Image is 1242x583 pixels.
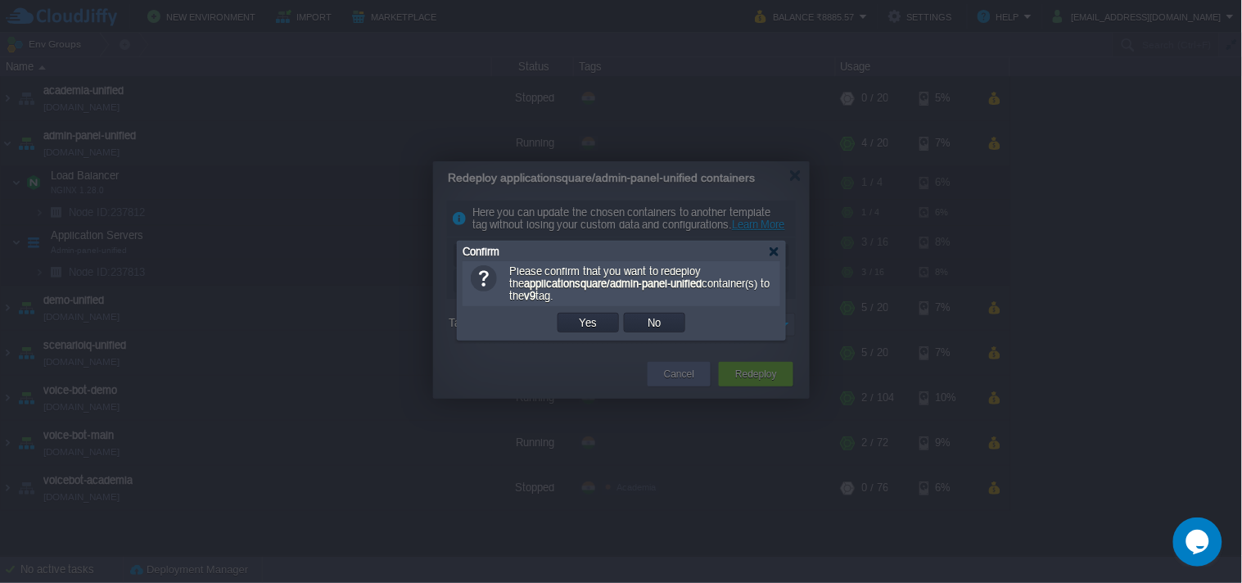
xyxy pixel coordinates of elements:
[575,315,603,330] button: Yes
[1173,517,1226,567] iframe: chat widget
[524,278,702,290] b: applicationsquare/admin-panel-unified
[524,290,535,302] b: v9
[463,246,499,258] span: Confirm
[509,265,770,302] span: Please confirm that you want to redeploy the container(s) to the tag.
[644,315,666,330] button: No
